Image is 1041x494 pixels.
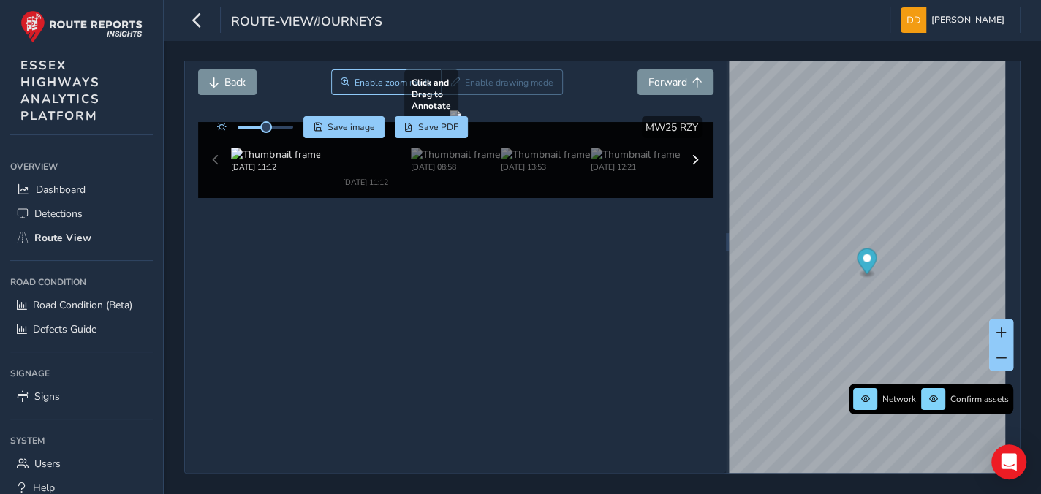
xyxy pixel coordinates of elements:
[328,121,375,133] span: Save image
[331,69,442,95] button: Zoom
[10,271,153,293] div: Road Condition
[343,177,388,188] div: [DATE] 11:12
[418,121,458,133] span: Save PDF
[231,148,320,161] img: Thumbnail frame
[198,69,257,95] button: Back
[10,178,153,202] a: Dashboard
[10,156,153,178] div: Overview
[303,116,385,138] button: Save
[10,362,153,384] div: Signage
[20,10,143,43] img: rr logo
[36,183,86,197] span: Dashboard
[224,75,246,89] span: Back
[991,444,1026,479] div: Open Intercom Messenger
[395,116,469,138] button: PDF
[901,7,1010,33] button: [PERSON_NAME]
[950,393,1009,405] span: Confirm assets
[10,226,153,250] a: Route View
[231,161,320,172] div: [DATE] 11:12
[34,457,61,471] span: Users
[501,148,590,161] img: Thumbnail frame
[882,393,916,405] span: Network
[901,7,926,33] img: diamond-layout
[10,317,153,341] a: Defects Guide
[591,148,680,161] img: Thumbnail frame
[10,430,153,452] div: System
[646,121,698,134] span: MW25 RZY
[10,293,153,317] a: Road Condition (Beta)
[411,161,500,172] div: [DATE] 08:58
[648,75,687,89] span: Forward
[10,202,153,226] a: Detections
[33,322,96,336] span: Defects Guide
[34,231,91,245] span: Route View
[33,298,132,312] span: Road Condition (Beta)
[343,132,384,173] img: Thumbnail frame
[411,148,500,161] img: Thumbnail frame
[10,452,153,476] a: Users
[858,248,877,278] div: Map marker
[355,77,432,88] span: Enable zoom mode
[10,384,153,408] a: Signs
[20,57,100,124] span: ESSEX HIGHWAYS ANALYTICS PLATFORM
[637,69,713,95] button: Forward
[591,161,680,172] div: [DATE] 12:21
[231,12,382,33] span: route-view/journeys
[501,161,590,172] div: [DATE] 13:53
[34,389,60,403] span: Signs
[931,7,1004,33] span: [PERSON_NAME]
[34,207,83,221] span: Detections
